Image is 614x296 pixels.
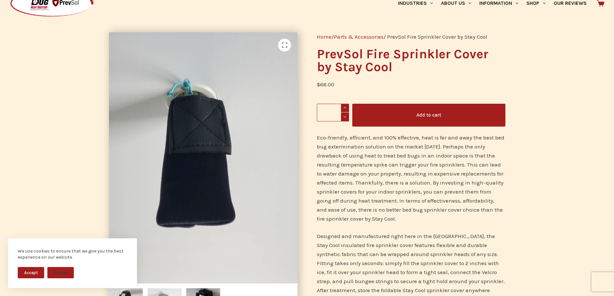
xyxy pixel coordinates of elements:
nav: Breadcrumb [317,32,505,41]
button: Add to cart [352,104,505,127]
p: Eco-friendly, efficient, and 100% effective, heat is far and away the best bed bug extermination ... [317,133,505,223]
bdi: 68.00 [317,81,334,88]
h1: PrevSol Fire Sprinkler Cover by Stay Cool [317,48,505,73]
button: Open LiveChat chat widget [5,3,24,22]
a: Parts & Accessories [334,33,384,40]
div: We use cookies to ensure that we give you the best experience on our website. [18,248,127,261]
input: Product quantity [317,104,349,121]
span: $ [317,81,320,88]
a: View full-screen image gallery [278,39,291,52]
a: Home [317,33,332,40]
button: Decline [47,267,74,278]
button: Accept [18,267,44,278]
